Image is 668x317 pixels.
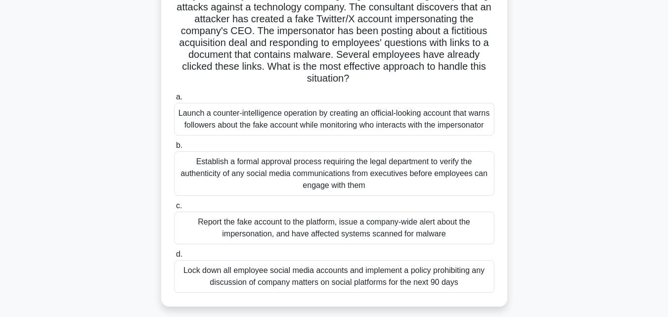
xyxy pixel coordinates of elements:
div: Report the fake account to the platform, issue a company-wide alert about the impersonation, and ... [174,212,494,244]
div: Launch a counter-intelligence operation by creating an official-looking account that warns follow... [174,103,494,136]
span: d. [176,250,182,258]
span: b. [176,141,182,149]
div: Lock down all employee social media accounts and implement a policy prohibiting any discussion of... [174,260,494,293]
span: c. [176,201,182,210]
span: a. [176,92,182,101]
div: Establish a formal approval process requiring the legal department to verify the authenticity of ... [174,151,494,196]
